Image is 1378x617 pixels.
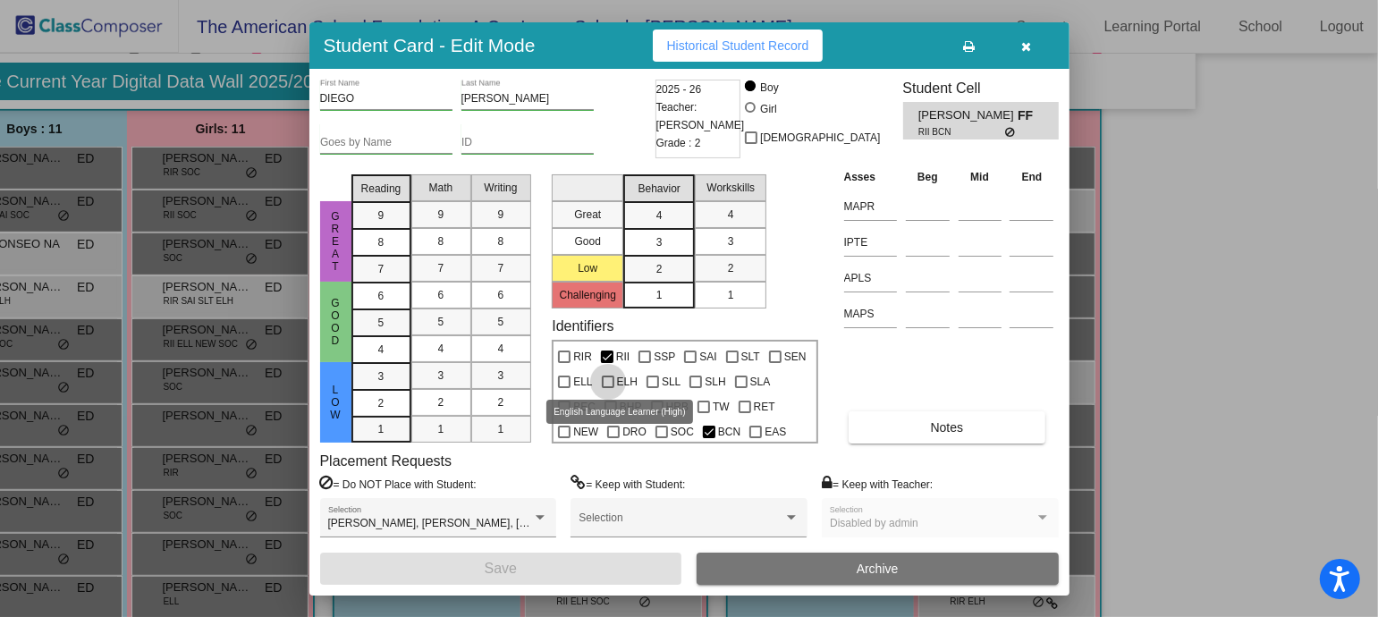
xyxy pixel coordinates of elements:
label: Placement Requests [320,452,452,469]
input: assessment [844,265,897,292]
span: 1 [498,421,504,437]
span: 4 [498,341,504,357]
label: = Keep with Teacher: [822,475,933,493]
span: 6 [498,287,504,303]
span: 3 [438,368,444,384]
span: SAI [699,346,716,368]
span: 2 [656,261,663,277]
span: RET [754,396,775,418]
span: NEW [573,421,598,443]
span: 4 [438,341,444,357]
span: Disabled by admin [830,517,918,529]
span: Historical Student Record [667,38,809,53]
div: Girl [759,101,777,117]
span: 2 [378,395,385,411]
span: 6 [378,288,385,304]
input: assessment [844,229,897,256]
span: 9 [438,207,444,223]
span: SEN [784,346,807,368]
span: Low [327,384,343,421]
span: Grade : 2 [656,134,701,152]
label: = Do NOT Place with Student: [320,475,477,493]
span: Workskills [706,180,755,196]
span: 8 [438,233,444,249]
span: 4 [656,207,663,224]
span: SLH [705,371,725,393]
span: [PERSON_NAME], [PERSON_NAME], [PERSON_NAME], [PERSON_NAME] [328,517,699,529]
span: 1 [728,287,734,303]
span: Teacher: [PERSON_NAME] [656,98,745,134]
span: HRB [666,396,689,418]
span: 8 [378,234,385,250]
span: SLL [662,371,681,393]
span: 2 [438,394,444,410]
span: Behavior [638,181,681,197]
span: BCN [718,421,740,443]
span: 4 [378,342,385,358]
span: RII [616,346,630,368]
span: 5 [378,315,385,331]
label: = Keep with Student: [571,475,685,493]
span: SOC [671,421,694,443]
span: 7 [378,261,385,277]
span: Good [327,297,343,347]
input: assessment [844,193,897,220]
span: Math [429,180,453,196]
span: 9 [498,207,504,223]
span: Save [485,561,517,576]
button: Historical Student Record [653,30,824,62]
span: SLA [750,371,771,393]
span: 3 [378,368,385,385]
span: 5 [498,314,504,330]
span: 1 [378,421,385,437]
span: 7 [438,260,444,276]
span: FF [1018,106,1043,125]
span: Notes [931,420,964,435]
span: 3 [656,234,663,250]
span: 1 [656,287,663,303]
span: EAS [765,421,786,443]
span: 7 [498,260,504,276]
span: 8 [498,233,504,249]
input: goes by name [320,137,452,149]
button: Save [320,553,682,585]
span: 3 [728,233,734,249]
span: RII BCN [918,125,1005,139]
span: 4 [728,207,734,223]
span: [PERSON_NAME] [918,106,1018,125]
span: TW [713,396,730,418]
span: 2 [498,394,504,410]
span: 2 [728,260,734,276]
span: 6 [438,287,444,303]
span: ELH [617,371,638,393]
span: [DEMOGRAPHIC_DATA] [760,127,880,148]
input: assessment [844,300,897,327]
button: Notes [849,411,1045,444]
th: Asses [840,167,901,187]
span: ELL [573,371,592,393]
span: Great [327,210,343,273]
span: 3 [498,368,504,384]
label: Identifiers [552,317,613,334]
span: SSP [654,346,675,368]
span: Writing [484,180,517,196]
span: 2025 - 26 [656,80,702,98]
span: Archive [857,562,899,576]
span: BHP [620,396,642,418]
span: 9 [378,207,385,224]
span: RIR [573,346,592,368]
th: Beg [901,167,954,187]
span: BEC [573,396,596,418]
div: Boy [759,80,779,96]
th: End [1005,167,1058,187]
button: Archive [697,553,1059,585]
span: 1 [438,421,444,437]
h3: Student Card - Edit Mode [324,34,536,56]
span: 5 [438,314,444,330]
span: Reading [361,181,402,197]
span: DRO [622,421,647,443]
h3: Student Cell [903,80,1059,97]
th: Mid [954,167,1006,187]
span: SLT [741,346,760,368]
